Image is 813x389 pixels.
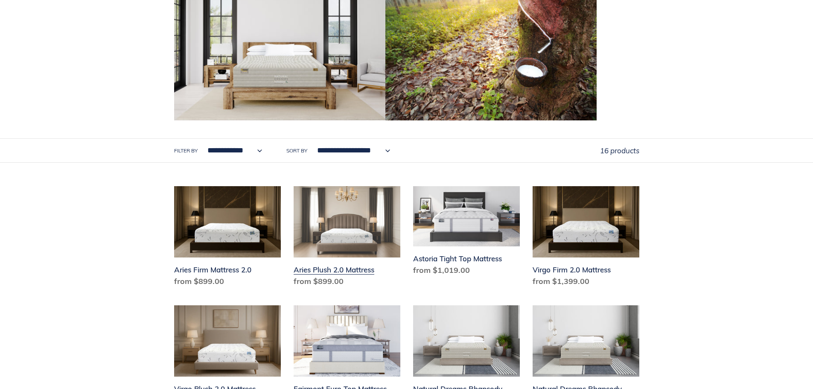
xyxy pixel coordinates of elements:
a: Aries Plush 2.0 Mattress [294,186,400,290]
span: 16 products [600,146,639,155]
label: Sort by [286,147,307,155]
a: Astoria Tight Top Mattress [413,186,520,279]
a: Aries Firm Mattress 2.0 [174,186,281,290]
label: Filter by [174,147,198,155]
a: Virgo Firm 2.0 Mattress [533,186,639,290]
